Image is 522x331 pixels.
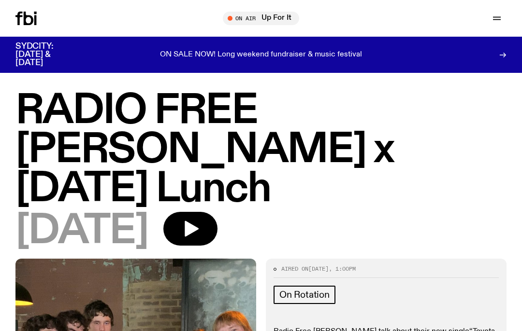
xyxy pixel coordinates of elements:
span: Aired on [281,265,308,273]
p: ON SALE NOW! Long weekend fundraiser & music festival [160,51,362,59]
a: On Rotation [274,286,335,304]
span: [DATE] [15,212,148,251]
span: [DATE] [308,265,329,273]
span: , 1:00pm [329,265,356,273]
h1: RADIO FREE [PERSON_NAME] x [DATE] Lunch [15,92,507,209]
button: On AirUp For It [223,12,299,25]
span: On Rotation [279,290,330,300]
h3: SYDCITY: [DATE] & [DATE] [15,42,77,67]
